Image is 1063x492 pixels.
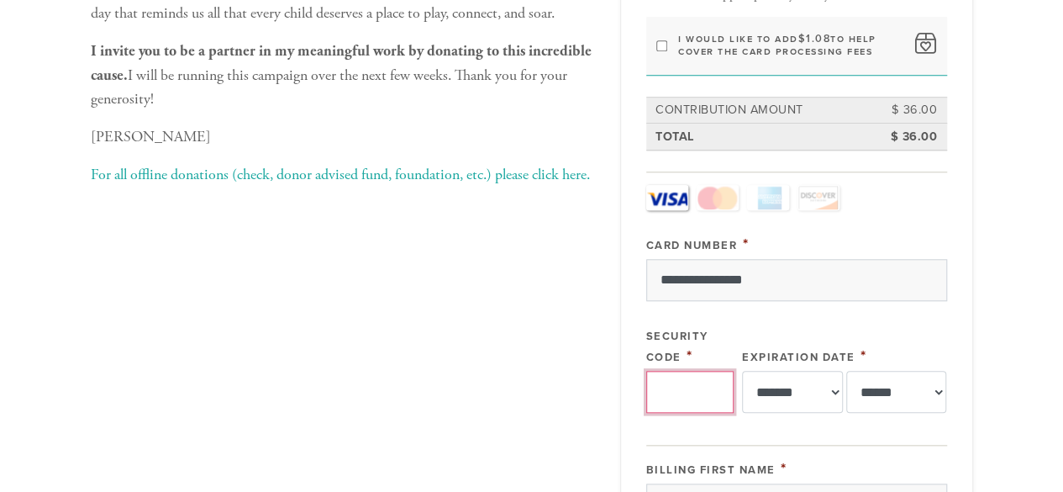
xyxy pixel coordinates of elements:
span: This field is required. [781,459,787,478]
span: This field is required. [860,347,867,365]
td: Total [653,125,864,149]
a: Discover [797,185,839,210]
b: I invite you to be a partner in my meaningful work by donating to this incredible cause. [91,41,592,85]
span: 1.08 [806,32,830,45]
a: Visa [646,185,688,210]
label: Security Code [646,330,708,364]
span: This field is required. [743,235,750,253]
select: Expiration Date year [846,371,947,413]
label: Expiration Date [742,351,855,364]
a: MasterCard [697,185,739,210]
td: Contribution Amount [653,98,864,122]
td: $ 36.00 [864,125,939,149]
td: $ 36.00 [864,98,939,122]
select: Expiration Date month [742,371,843,413]
label: Card Number [646,239,738,252]
p: I will be running this campaign over the next few weeks. Thank you for your generosity! [91,40,595,112]
a: Amex [747,185,789,210]
span: $ [798,32,807,45]
span: This field is required. [687,347,693,365]
label: Billing First Name [646,463,776,477]
label: I would like to add to help cover the card processing fees [678,33,904,58]
a: For all offline donations (check, donor advised fund, foundation, etc.) please click here. [91,165,590,184]
p: [PERSON_NAME] [91,125,595,150]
